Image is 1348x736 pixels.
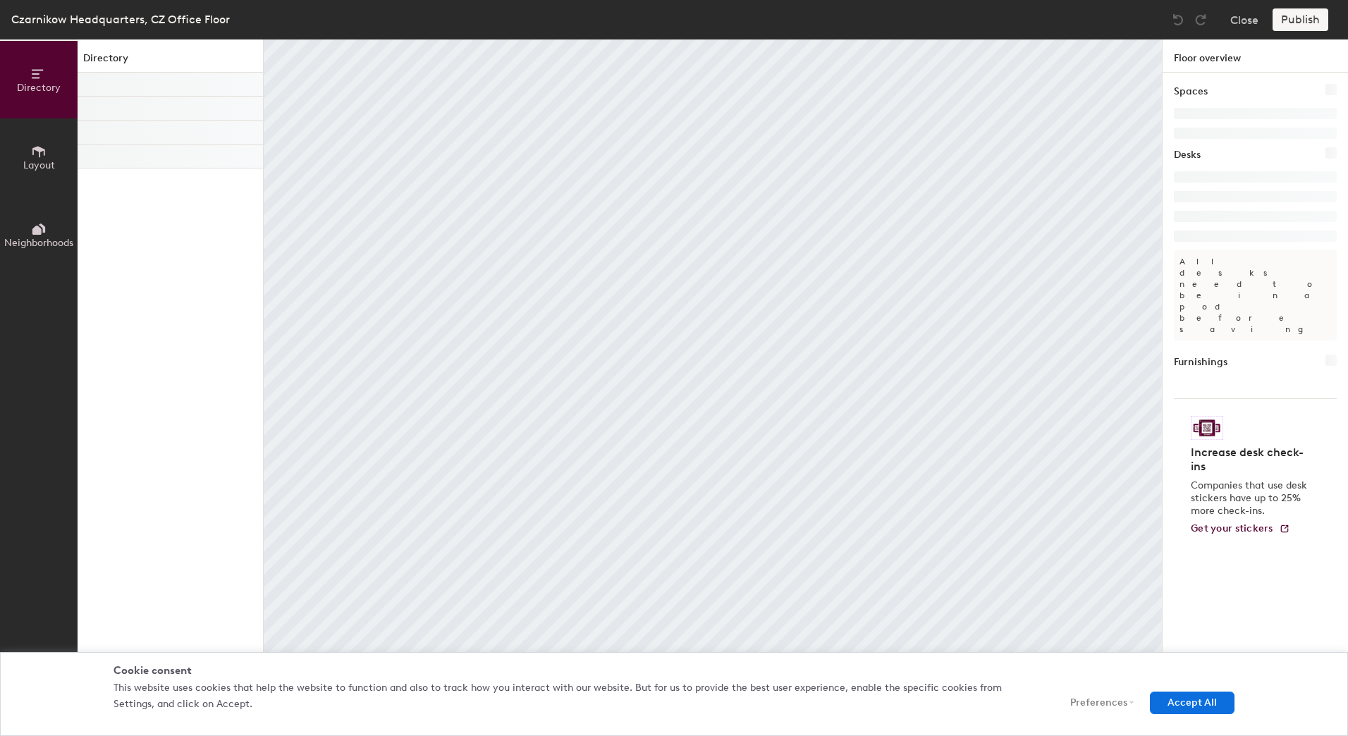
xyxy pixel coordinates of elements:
h4: Increase desk check-ins [1191,446,1311,474]
a: Get your stickers [1191,523,1290,535]
span: Directory [17,82,61,94]
h1: Desks [1174,147,1201,163]
span: Neighborhoods [4,237,73,249]
img: Sticker logo [1191,416,1223,440]
h1: Floor overview [1163,39,1348,73]
h1: Spaces [1174,84,1208,99]
div: Cookie consent [114,663,1234,678]
button: Preferences [1053,692,1139,714]
img: Redo [1194,13,1208,27]
canvas: Map [264,39,1162,736]
img: Undo [1171,13,1185,27]
span: Get your stickers [1191,522,1273,534]
p: All desks need to be in a pod before saving [1174,250,1337,341]
p: This website uses cookies that help the website to function and also to track how you interact wi... [114,680,1038,712]
span: Layout [23,159,55,171]
div: Czarnikow Headquarters, CZ Office Floor [11,11,230,28]
h1: Furnishings [1174,355,1227,370]
p: Companies that use desk stickers have up to 25% more check-ins. [1191,479,1311,517]
button: Accept All [1150,692,1234,714]
button: Close [1230,8,1258,31]
h1: Directory [78,51,263,73]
